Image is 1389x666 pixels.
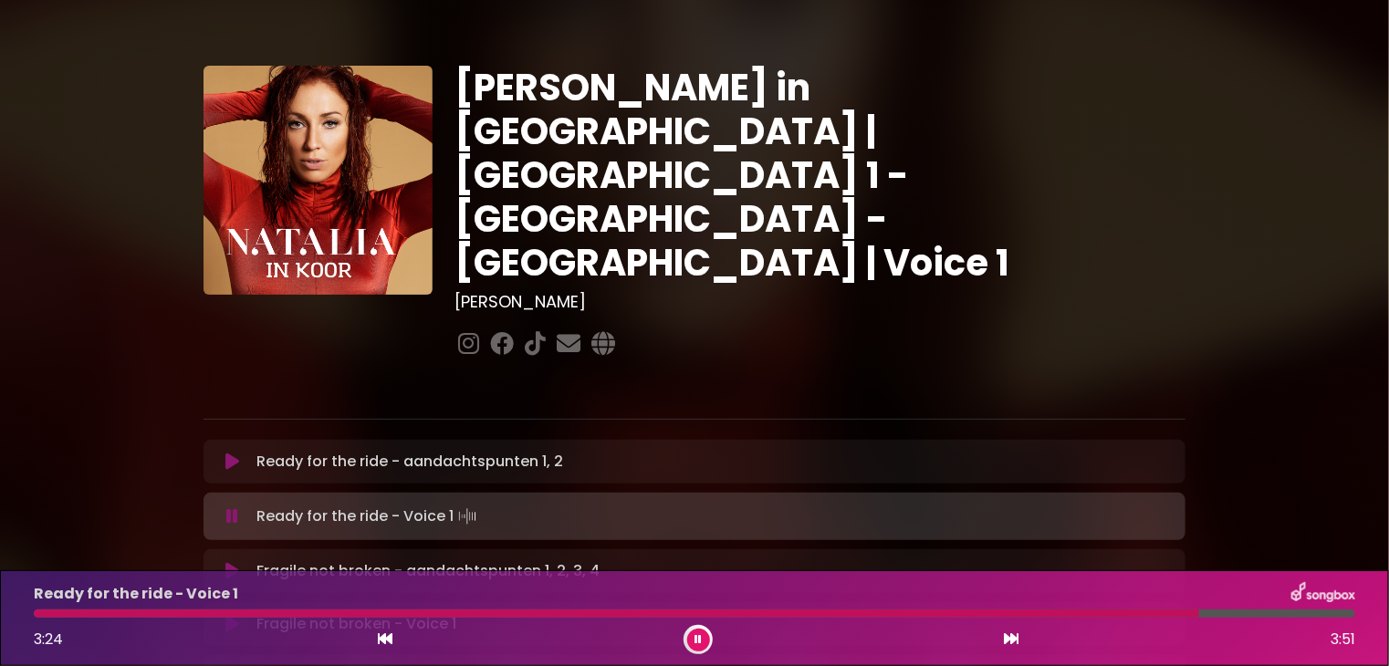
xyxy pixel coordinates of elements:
[34,583,238,605] p: Ready for the ride - Voice 1
[204,66,433,295] img: YTVS25JmS9CLUqXqkEhs
[34,629,63,650] span: 3:24
[257,560,601,582] p: Fragile not broken - aandachtspunten 1, 2, 3, 4
[1331,629,1355,650] span: 3:51
[454,66,1185,285] h1: [PERSON_NAME] in [GEOGRAPHIC_DATA] | [GEOGRAPHIC_DATA] 1 - [GEOGRAPHIC_DATA] - [GEOGRAPHIC_DATA] ...
[454,292,1185,312] h3: [PERSON_NAME]
[257,504,480,529] p: Ready for the ride - Voice 1
[257,451,564,473] p: Ready for the ride - aandachtspunten 1, 2
[454,504,480,529] img: waveform4.gif
[1291,582,1355,606] img: songbox-logo-white.png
